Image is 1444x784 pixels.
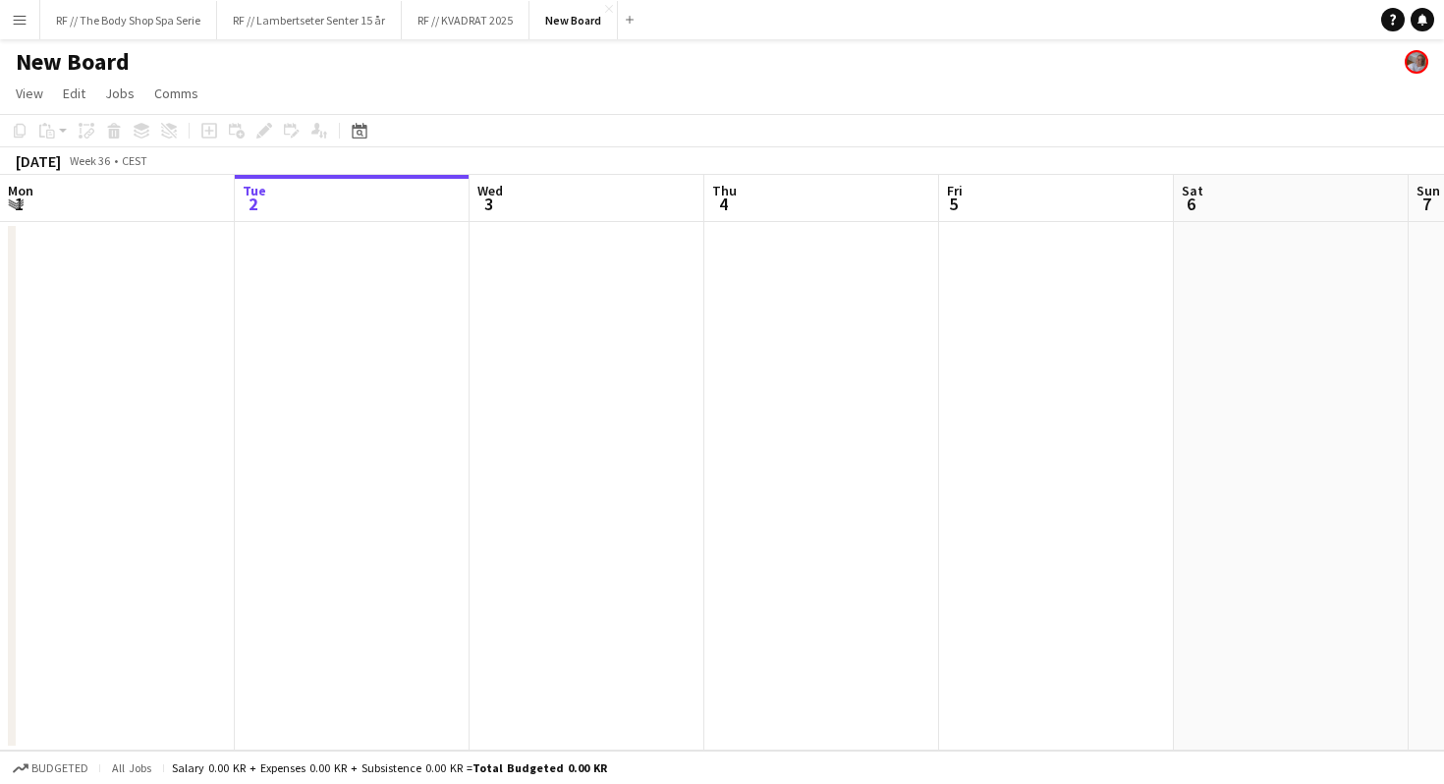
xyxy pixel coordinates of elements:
[172,760,607,775] div: Salary 0.00 KR + Expenses 0.00 KR + Subsistence 0.00 KR =
[217,1,402,39] button: RF // Lambertseter Senter 15 år
[154,84,198,102] span: Comms
[472,760,607,775] span: Total Budgeted 0.00 KR
[16,47,130,77] h1: New Board
[529,1,618,39] button: New Board
[16,84,43,102] span: View
[105,84,135,102] span: Jobs
[243,182,266,199] span: Tue
[477,182,503,199] span: Wed
[947,182,963,199] span: Fri
[146,81,206,106] a: Comms
[65,153,114,168] span: Week 36
[712,182,737,199] span: Thu
[97,81,142,106] a: Jobs
[40,1,217,39] button: RF // The Body Shop Spa Serie
[8,81,51,106] a: View
[1182,182,1203,199] span: Sat
[10,757,91,779] button: Budgeted
[1179,193,1203,215] span: 6
[709,193,737,215] span: 4
[474,193,503,215] span: 3
[402,1,529,39] button: RF // KVADRAT 2025
[63,84,85,102] span: Edit
[31,761,88,775] span: Budgeted
[55,81,93,106] a: Edit
[16,151,61,171] div: [DATE]
[122,153,147,168] div: CEST
[1414,193,1440,215] span: 7
[1405,50,1428,74] app-user-avatar: Tina Raugstad
[108,760,155,775] span: All jobs
[240,193,266,215] span: 2
[1416,182,1440,199] span: Sun
[944,193,963,215] span: 5
[5,193,33,215] span: 1
[8,182,33,199] span: Mon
